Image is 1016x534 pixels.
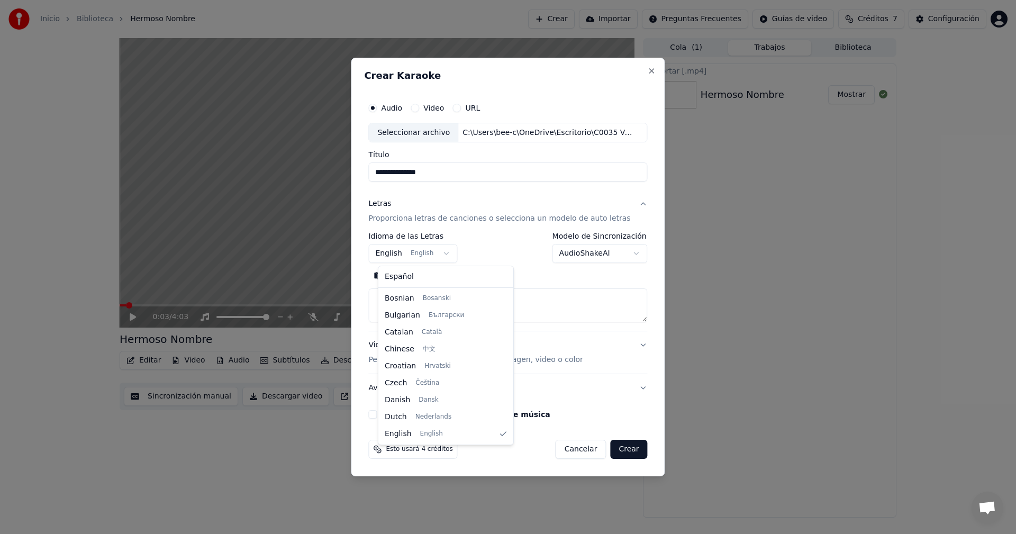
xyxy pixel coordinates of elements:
[420,430,443,438] span: English
[415,379,439,387] span: Čeština
[423,345,436,354] span: 中文
[423,294,451,303] span: Bosanski
[385,293,414,304] span: Bosnian
[424,362,451,370] span: Hrvatski
[385,310,420,321] span: Bulgarian
[385,378,407,388] span: Czech
[415,413,451,421] span: Nederlands
[419,396,438,404] span: Dansk
[385,395,410,405] span: Danish
[385,361,416,372] span: Croatian
[385,327,413,338] span: Catalan
[385,271,414,282] span: Español
[429,311,464,320] span: Български
[385,429,412,439] span: English
[422,328,442,337] span: Català
[385,412,407,422] span: Dutch
[385,344,414,355] span: Chinese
